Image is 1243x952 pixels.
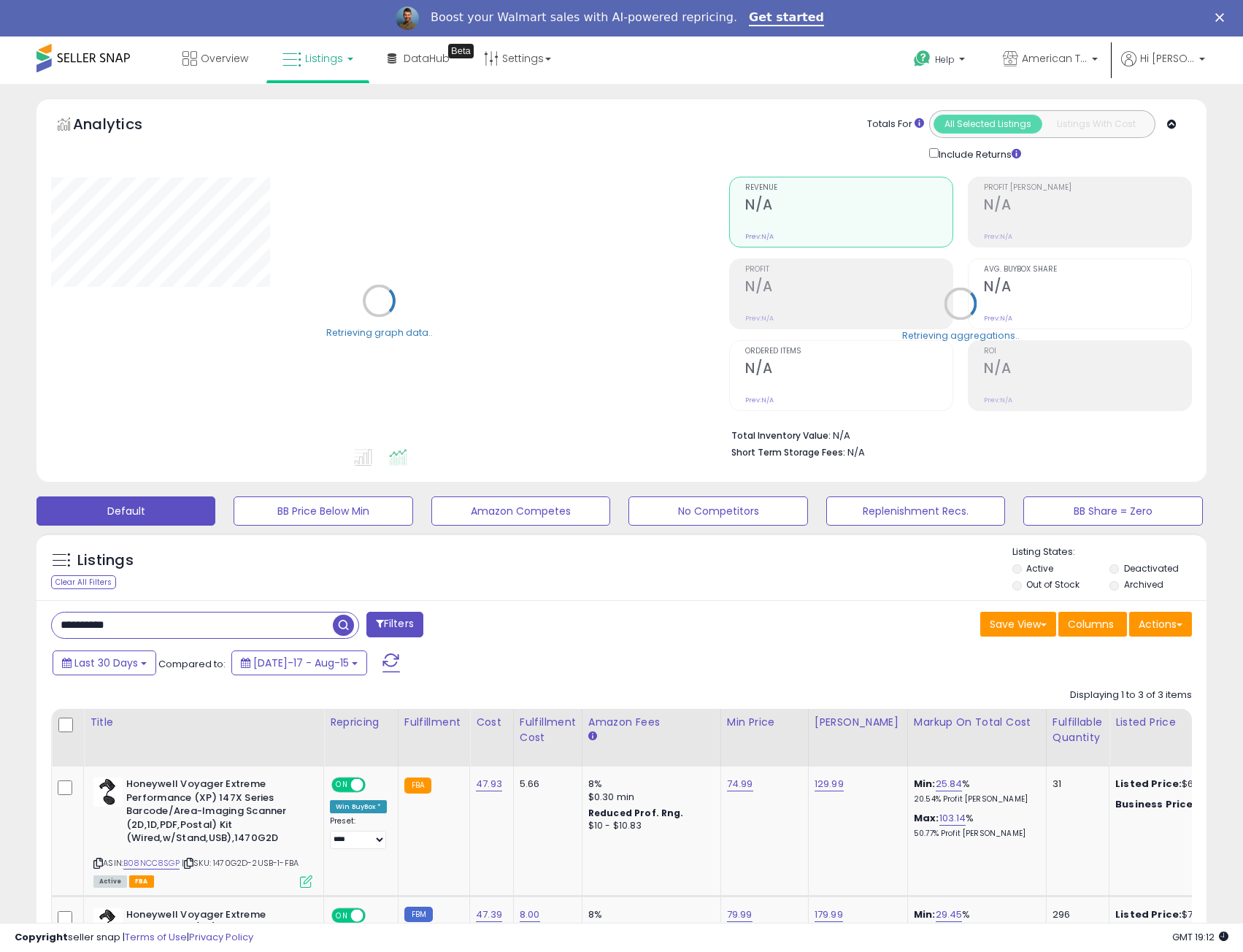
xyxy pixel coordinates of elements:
[936,907,963,922] a: 29.45
[93,778,123,807] img: 31dpCGZh1pL._SL40_.jpg
[520,907,540,922] a: 8.00
[1022,51,1088,66] span: American Telecom Headquarters
[123,857,180,870] a: B08NCC8SGP
[93,908,123,937] img: 31dpCGZh1pL._SL40_.jpg
[1026,578,1080,591] label: Out of Stock
[588,908,709,921] div: 8%
[330,715,392,730] div: Repricing
[363,909,387,921] span: OFF
[363,779,387,791] span: OFF
[51,575,116,589] div: Clear All Filters
[980,612,1056,637] button: Save View
[1115,777,1182,791] b: Listed Price:
[1052,908,1098,921] div: 296
[93,875,127,888] span: All listings currently available for purchase on Amazon
[1115,908,1236,921] div: $79.99
[1124,562,1179,575] label: Deactivated
[36,496,215,526] button: Default
[126,778,304,849] b: Honeywell Voyager Extreme Performance (XP) 147X Series Barcode/Area-Imaging Scanner (2D,1D,PDF,Po...
[727,907,753,922] a: 79.99
[377,37,461,80] a: DataHub
[914,794,1035,805] p: 20.54% Profit [PERSON_NAME]
[1172,930,1228,944] span: 2025-09-15 19:12 GMT
[914,829,1035,839] p: 50.77% Profit [PERSON_NAME]
[1140,51,1195,66] span: Hi [PERSON_NAME]
[826,496,1005,526] button: Replenishment Recs.
[129,875,154,888] span: FBA
[77,550,134,571] h5: Listings
[815,907,843,922] a: 179.99
[396,7,419,30] img: Profile image for Adrian
[914,811,939,825] b: Max:
[749,10,824,26] a: Get started
[1129,612,1192,637] button: Actions
[404,715,463,730] div: Fulfillment
[914,715,1040,730] div: Markup on Total Cost
[914,812,1035,839] div: %
[520,778,571,791] div: 5.66
[1052,715,1103,745] div: Fulfillable Quantity
[918,145,1039,162] div: Include Returns
[476,777,502,791] a: 47.93
[867,118,924,131] div: Totals For
[172,37,259,80] a: Overview
[727,777,753,791] a: 74.99
[588,820,709,832] div: $10 - $10.83
[404,51,450,66] span: DataHub
[448,44,474,58] div: Tooltip anchor
[1058,612,1127,637] button: Columns
[1012,545,1207,559] p: Listing States:
[902,329,1020,342] div: Retrieving aggregations..
[939,811,966,826] a: 103.14
[431,10,737,25] div: Boost your Walmart sales with AI-powered repricing.
[935,53,955,66] span: Help
[234,496,412,526] button: BB Price Below Min
[588,807,684,819] b: Reduced Prof. Rng.
[73,114,171,138] h5: Analytics
[1052,778,1098,791] div: 31
[125,930,187,944] a: Terms of Use
[473,37,562,80] a: Settings
[1042,115,1150,134] button: Listings With Cost
[1215,13,1230,22] div: Close
[231,650,367,675] button: [DATE]-17 - Aug-15
[588,715,715,730] div: Amazon Fees
[158,657,226,671] span: Compared to:
[326,326,433,339] div: Retrieving graph data..
[1070,688,1192,702] div: Displaying 1 to 3 of 3 items
[189,930,253,944] a: Privacy Policy
[902,39,980,84] a: Help
[366,612,423,637] button: Filters
[15,930,68,944] strong: Copyright
[1124,578,1163,591] label: Archived
[934,115,1042,134] button: All Selected Listings
[476,907,502,922] a: 47.39
[907,709,1046,767] th: The percentage added to the cost of goods (COGS) that forms the calculator for Min & Max prices.
[201,51,248,66] span: Overview
[914,777,936,791] b: Min:
[992,37,1109,84] a: American Telecom Headquarters
[1068,617,1114,632] span: Columns
[1115,778,1236,791] div: $68.99
[815,715,901,730] div: [PERSON_NAME]
[815,777,844,791] a: 129.99
[253,656,349,670] span: [DATE]-17 - Aug-15
[476,715,507,730] div: Cost
[90,715,318,730] div: Title
[404,778,431,794] small: FBA
[1115,798,1236,811] div: $98.99
[588,778,709,791] div: 8%
[305,51,343,66] span: Listings
[272,37,364,80] a: Listings
[520,715,576,745] div: Fulfillment Cost
[93,778,312,886] div: ASIN:
[914,907,936,921] b: Min:
[628,496,807,526] button: No Competitors
[727,715,802,730] div: Min Price
[53,650,156,675] button: Last 30 Days
[74,656,138,670] span: Last 30 Days
[1115,715,1242,730] div: Listed Price
[1023,496,1202,526] button: BB Share = Zero
[330,800,387,813] div: Win BuyBox *
[1115,797,1196,811] b: Business Price:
